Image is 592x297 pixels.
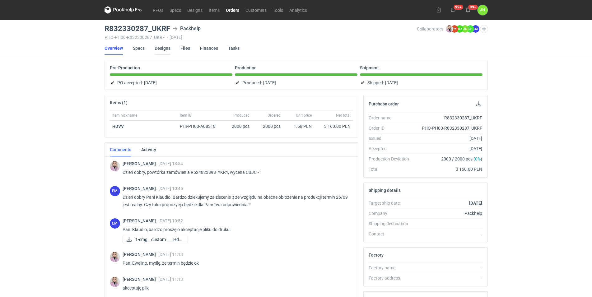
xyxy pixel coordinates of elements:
[369,265,414,271] div: Factory name
[235,79,357,86] div: Produced:
[110,100,128,105] h2: Items (1)
[123,161,158,166] span: [PERSON_NAME]
[296,113,312,118] span: Unit price
[110,143,131,156] a: Comments
[336,113,351,118] span: Net total
[123,218,158,223] span: [PERSON_NAME]
[478,5,488,15] button: JN
[475,100,482,108] button: Download PO
[414,115,482,121] div: R832330287_UKRF
[369,166,414,172] div: Total
[123,186,158,191] span: [PERSON_NAME]
[150,6,166,14] a: RFQs
[360,79,482,86] div: Shipped:
[263,79,276,86] span: [DATE]
[369,253,384,258] h2: Factory
[141,143,156,156] a: Activity
[461,25,469,33] figcaption: JN
[133,41,145,55] a: Specs
[206,6,223,14] a: Items
[112,124,124,129] strong: HDVV
[463,5,473,15] button: 99+
[110,218,120,229] div: Ewelina Macek
[110,186,120,196] div: Ewelina Macek
[475,156,481,161] span: 0%
[270,6,286,14] a: Tools
[123,252,158,257] span: [PERSON_NAME]
[105,6,142,14] svg: Packhelp Pro
[286,6,310,14] a: Analytics
[110,218,120,229] figcaption: EM
[173,25,201,32] div: Packhelp
[110,277,120,287] img: Klaudia Wiśniewska
[123,259,348,267] p: Pani Ewelino, myślę, że termin będzie ok
[385,79,398,86] span: [DATE]
[228,41,240,55] a: Tasks
[180,123,221,129] div: PHI-PH00-A08318
[105,41,123,55] a: Overview
[369,188,401,193] h2: Shipping details
[414,135,482,142] div: [DATE]
[414,265,482,271] div: -
[158,186,183,191] span: [DATE] 10:45
[414,231,482,237] div: -
[123,226,348,233] p: Pani Klaudio, bardzo proszę o akceptacje pliku do druku.
[180,41,190,55] a: Files
[414,166,482,172] div: 3 160.00 PLN
[369,146,414,152] div: Accepted
[286,123,312,129] div: 1.58 PLN
[233,113,249,118] span: Produced
[369,231,414,237] div: Contact
[480,25,488,33] button: Edit collaborators
[158,277,183,282] span: [DATE] 11:13
[369,101,399,106] h2: Purchase order
[166,6,184,14] a: Specs
[110,161,120,171] img: Klaudia Wiśniewska
[451,25,458,33] figcaption: PK
[200,41,218,55] a: Finances
[414,125,482,131] div: PHO-PH00-R832330287_UKRF
[369,200,414,206] div: Target ship date
[242,6,270,14] a: Customers
[144,79,157,86] span: [DATE]
[224,121,252,132] div: 2000 pcs
[369,135,414,142] div: Issued
[467,25,474,33] figcaption: NF
[180,113,192,118] span: Item ID
[369,125,414,131] div: Order ID
[166,35,168,40] span: •
[158,252,183,257] span: [DATE] 11:13
[110,252,120,262] img: Klaudia Wiśniewska
[446,25,453,33] img: Klaudia Wiśniewska
[252,121,283,132] div: 2000 pcs
[448,5,458,15] button: 99+
[235,65,257,70] p: Production
[123,277,158,282] span: [PERSON_NAME]
[469,201,482,206] strong: [DATE]
[110,65,140,70] p: Pre-Production
[369,156,414,162] div: Production Deviation
[478,5,488,15] div: Julia Nuszkiewicz
[369,220,414,227] div: Shipping destination
[268,113,281,118] span: Ordered
[417,26,443,31] span: Collaborators
[369,115,414,121] div: Order name
[135,236,183,243] span: 1-cmg__custom____Hdo...
[105,35,417,40] div: PHO-PH00-R832330287_UKRF [DATE]
[105,25,170,32] h3: R832330287_UKRF
[223,6,242,14] a: Orders
[317,123,351,129] div: 3 160.00 PLN
[158,218,183,223] span: [DATE] 10:52
[158,161,183,166] span: [DATE] 13:54
[472,25,479,33] figcaption: EM
[184,6,206,14] a: Designs
[360,65,379,70] p: Shipment
[456,25,464,33] figcaption: BD
[414,275,482,281] div: -
[110,79,232,86] div: PO accepted:
[123,236,185,243] div: 1-cmg__custom____Hdo akceptu DVV__d0__oR936510026__outside.pdf-cmg__custom____HDVV__d0__oR9365100...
